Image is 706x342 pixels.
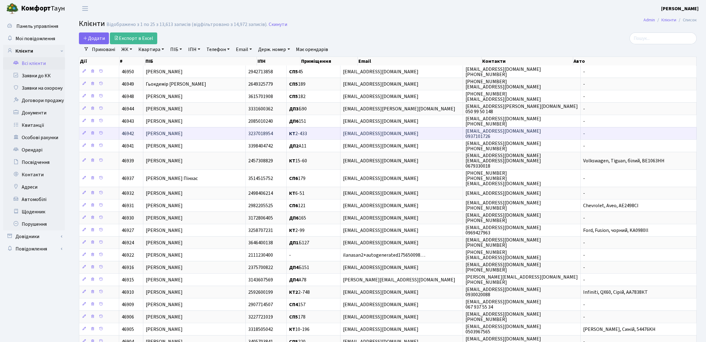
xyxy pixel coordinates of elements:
[466,190,541,197] span: [EMAIL_ADDRESS][DOMAIN_NAME]
[343,143,418,149] span: [EMAIL_ADDRESS][DOMAIN_NAME]
[3,82,65,94] a: Заявки на охорону
[122,276,134,283] span: 46915
[168,44,184,55] a: ПІБ
[289,215,299,221] b: ДП6
[3,243,65,255] a: Повідомлення
[289,143,306,149] span: А11
[583,202,639,209] span: Chevrolet, Aveo, AE2498CI
[343,227,418,234] span: [EMAIL_ADDRESS][DOMAIN_NAME]
[289,289,310,296] span: 2-748
[583,239,585,246] span: -
[466,128,541,140] span: [EMAIL_ADDRESS][DOMAIN_NAME] 0937101726
[145,57,257,66] th: ПІБ
[110,32,157,44] a: Експорт в Excel
[343,252,425,259] span: ilanasan2+autogenerated175650098…
[122,289,134,296] span: 46910
[106,22,267,28] div: Відображено з 1 по 25 з 13,613 записів (відфільтровано з 14,972 записів).
[343,81,418,88] span: [EMAIL_ADDRESS][DOMAIN_NAME]
[343,157,418,164] span: [EMAIL_ADDRESS][DOMAIN_NAME]
[466,78,541,90] span: [PHONE_NUMBER] [EMAIL_ADDRESS][DOMAIN_NAME]
[248,81,273,88] span: 2649325779
[146,157,183,164] span: [PERSON_NAME]
[289,326,295,333] b: КТ
[466,115,541,127] span: [EMAIL_ADDRESS][DOMAIN_NAME] [PHONE_NUMBER]
[122,143,134,149] span: 46941
[289,276,306,283] span: А78
[583,130,585,137] span: -
[122,314,134,320] span: 46906
[289,202,305,209] span: 121
[661,17,676,23] a: Клієнти
[466,170,541,187] span: [PHONE_NUMBER] [PHONE_NUMBER] [EMAIL_ADDRESS][DOMAIN_NAME]
[122,68,134,75] span: 46950
[248,190,273,197] span: 2498406214
[289,202,298,209] b: СП6
[289,227,305,234] span: 2-99
[466,261,541,273] span: [EMAIL_ADDRESS][DOMAIN_NAME] [PHONE_NUMBER]
[122,118,134,125] span: 46943
[583,326,656,333] span: [PERSON_NAME], Синій, 54476KH
[248,215,273,221] span: 3172806405
[289,326,310,333] span: 10-196
[146,175,198,182] span: [PERSON_NAME] Пінхас
[466,298,541,310] span: [EMAIL_ADDRESS][DOMAIN_NAME] 067 937 55 34
[146,81,206,88] span: Гьокдемір [PERSON_NAME]
[122,190,134,197] span: 46932
[466,249,541,261] span: [PHONE_NUMBER] [EMAIL_ADDRESS][DOMAIN_NAME]
[289,190,295,197] b: КТ
[6,2,19,15] img: logo.png
[3,193,65,206] a: Автомобілі
[122,130,134,137] span: 46942
[89,44,118,55] a: Приховані
[289,314,305,320] span: 178
[79,57,119,66] th: Дії
[3,131,65,144] a: Особові рахунки
[248,301,273,308] span: 2907714507
[186,44,203,55] a: ІПН
[343,239,418,246] span: [EMAIL_ADDRESS][DOMAIN_NAME]
[289,252,291,259] span: -
[257,57,301,66] th: ІПН
[146,264,183,271] span: [PERSON_NAME]
[122,93,134,100] span: 46948
[248,175,273,182] span: 3514515752
[119,57,145,66] th: #
[289,157,295,164] b: КТ
[3,45,65,57] a: Клієнти
[248,202,273,209] span: 2982205525
[146,239,183,246] span: [PERSON_NAME]
[343,289,418,296] span: [EMAIL_ADDRESS][DOMAIN_NAME]
[343,175,418,182] span: [EMAIL_ADDRESS][DOMAIN_NAME]
[146,130,183,137] span: [PERSON_NAME]
[583,252,585,259] span: -
[583,157,665,164] span: Volkswagen, Tiguan, білий, BE1063HH
[3,32,65,45] a: Мої повідомлення
[122,175,134,182] span: 46937
[248,143,273,149] span: 3398404742
[146,252,183,259] span: [PERSON_NAME]
[79,18,105,29] span: Клієнти
[289,105,299,112] b: ДП3
[248,252,273,259] span: 2111230400
[248,105,273,112] span: 3331600362
[289,276,299,283] b: ДП4
[146,93,183,100] span: [PERSON_NAME]
[146,276,183,283] span: [PERSON_NAME]
[136,44,167,55] a: Квартира
[289,118,306,125] span: 151
[3,181,65,193] a: Адреси
[122,264,134,271] span: 46916
[343,215,418,221] span: [EMAIL_ADDRESS][DOMAIN_NAME]
[301,57,358,66] th: Приміщення
[583,301,585,308] span: -
[289,314,298,320] b: СП5
[634,14,706,27] nav: breadcrumb
[289,68,303,75] span: 45
[269,22,287,28] a: Скинути
[122,252,134,259] span: 46922
[466,224,541,236] span: [EMAIL_ADDRESS][DOMAIN_NAME] 0969427963
[343,93,418,100] span: [EMAIL_ADDRESS][DOMAIN_NAME]
[289,93,298,100] b: СП5
[3,70,65,82] a: Заявки до КК
[3,218,65,230] a: Порушення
